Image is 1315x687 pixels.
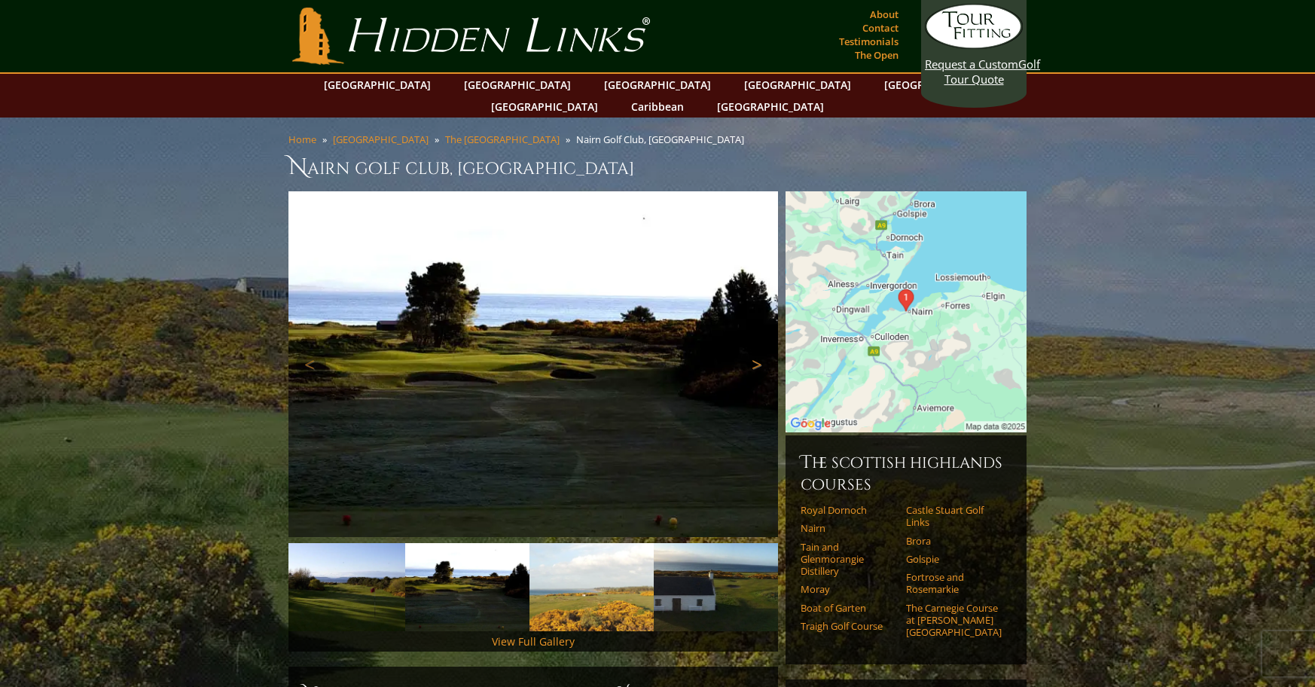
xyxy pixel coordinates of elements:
[906,504,1002,529] a: Castle Stuart Golf Links
[484,96,606,118] a: [GEOGRAPHIC_DATA]
[906,602,1002,639] a: The Carnegie Course at [PERSON_NAME][GEOGRAPHIC_DATA]
[866,4,902,25] a: About
[288,133,316,146] a: Home
[906,571,1002,596] a: Fortrose and Rosemarkie
[906,553,1002,565] a: Golspie
[445,133,560,146] a: The [GEOGRAPHIC_DATA]
[801,583,896,595] a: Moray
[740,350,770,380] a: Next
[925,56,1018,72] span: Request a Custom
[801,522,896,534] a: Nairn
[624,96,691,118] a: Caribbean
[801,504,896,516] a: Royal Dornoch
[316,74,438,96] a: [GEOGRAPHIC_DATA]
[851,44,902,66] a: The Open
[906,535,1002,547] a: Brora
[801,450,1011,495] h6: The Scottish Highlands Courses
[786,191,1027,432] img: Google Map of Nairn Golf Club, Nairn, Scotland, United Kingdom
[576,133,750,146] li: Nairn Golf Club, [GEOGRAPHIC_DATA]
[596,74,719,96] a: [GEOGRAPHIC_DATA]
[801,620,896,632] a: Traigh Golf Course
[333,133,429,146] a: [GEOGRAPHIC_DATA]
[296,350,326,380] a: Previous
[801,602,896,614] a: Boat of Garten
[925,4,1023,87] a: Request a CustomGolf Tour Quote
[456,74,578,96] a: [GEOGRAPHIC_DATA]
[492,634,575,649] a: View Full Gallery
[801,541,896,578] a: Tain and Glenmorangie Distillery
[737,74,859,96] a: [GEOGRAPHIC_DATA]
[835,31,902,52] a: Testimonials
[288,152,1027,182] h1: Nairn Golf Club, [GEOGRAPHIC_DATA]
[709,96,831,118] a: [GEOGRAPHIC_DATA]
[877,74,999,96] a: [GEOGRAPHIC_DATA]
[859,17,902,38] a: Contact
